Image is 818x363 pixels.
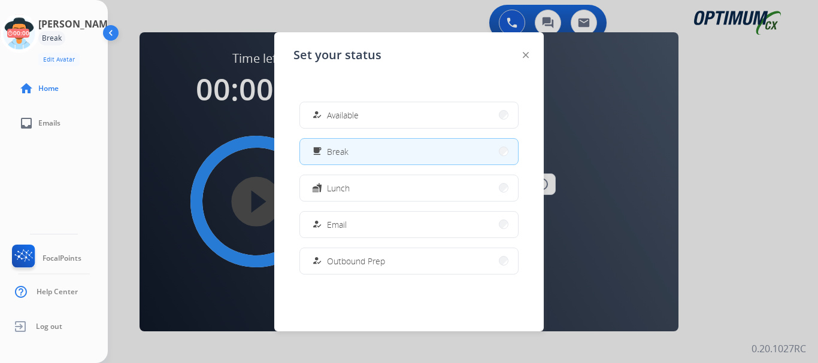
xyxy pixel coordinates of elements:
p: 0.20.1027RC [752,341,806,356]
a: FocalPoints [10,245,81,272]
span: Emails [38,118,60,128]
span: Home [38,84,59,93]
span: Log out [36,322,62,331]
h3: [PERSON_NAME] [38,17,116,31]
mat-icon: how_to_reg [312,110,322,120]
span: Outbound Prep [327,255,385,267]
button: Available [300,102,518,128]
mat-icon: how_to_reg [312,256,322,266]
mat-icon: how_to_reg [312,219,322,230]
div: Break [38,31,65,45]
span: Available [327,109,359,121]
span: Help Center [37,287,78,297]
span: Lunch [327,182,350,194]
span: Email [327,218,347,231]
mat-icon: inbox [19,116,34,130]
mat-icon: fastfood [312,183,322,193]
button: Edit Avatar [38,53,80,66]
span: Set your status [293,47,381,63]
button: Lunch [300,175,518,201]
button: Break [300,139,518,164]
mat-icon: home [19,81,34,96]
span: FocalPoints [43,254,81,263]
button: Email [300,212,518,237]
img: close-button [523,52,529,58]
mat-icon: free_breakfast [312,147,322,157]
span: Break [327,145,349,158]
button: Outbound Prep [300,248,518,274]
